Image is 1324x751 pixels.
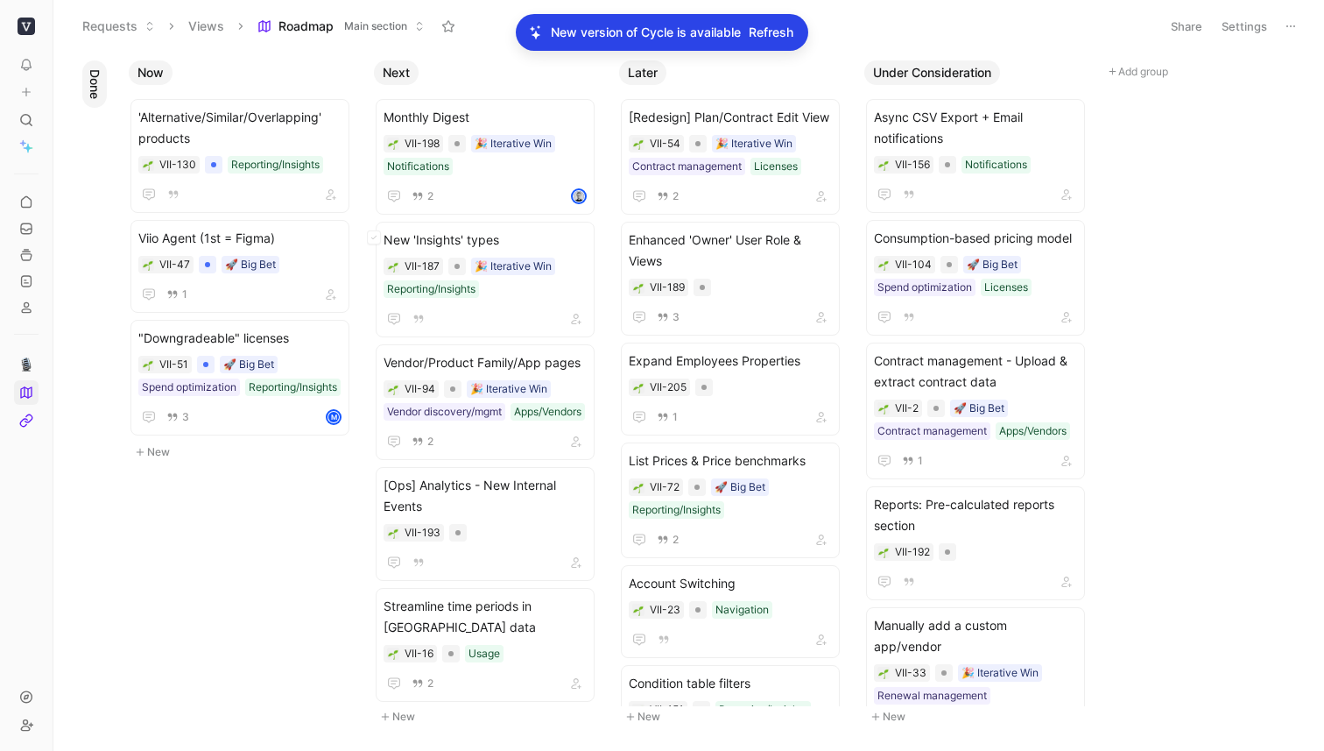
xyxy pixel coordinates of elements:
[405,258,440,275] div: VII-187
[387,383,399,395] div: 🌱
[405,380,435,398] div: VII-94
[405,135,440,152] div: VII-198
[388,139,398,150] img: 🌱
[633,139,644,150] img: 🌱
[895,156,930,174] div: VII-156
[619,706,850,727] button: New
[653,407,681,427] button: 1
[142,379,236,396] div: Spend optimization
[866,486,1085,600] a: Reports: Pre-calculated reports section
[470,380,547,398] div: 🎉 Iterative Win
[387,280,475,298] div: Reporting/Insights
[374,706,605,727] button: New
[749,22,793,43] span: Refresh
[877,159,890,171] div: 🌱
[225,256,276,273] div: 🚀 Big Bet
[551,22,741,43] p: New version of Cycle is available
[387,527,399,539] button: 🌱
[143,160,153,171] img: 🌱
[650,379,687,396] div: VII-205
[376,344,595,460] a: Vendor/Product Family/App pages🎉 Iterative WinVendor discovery/mgmtApps/Vendors2
[621,99,840,215] a: [Redesign] Plan/Contract Edit View🎉 Iterative WinContract managementLicenses2
[376,588,595,702] a: Streamline time periods in [GEOGRAPHIC_DATA] dataUsage2
[129,60,173,85] button: Now
[621,565,840,658] a: Account SwitchingNavigation
[427,678,433,689] span: 2
[877,667,890,679] button: 🌱
[138,228,342,249] span: Viio Agent (1st = Figma)
[468,645,500,662] div: Usage
[142,159,154,171] button: 🌱
[895,664,926,682] div: VII-33
[877,687,987,705] div: Renewal management
[388,528,398,539] img: 🌱
[387,648,399,660] div: 🌱
[629,673,832,694] span: Condition table filters
[159,356,188,373] div: VII-51
[408,187,437,206] button: 2
[632,381,644,393] button: 🌱
[142,358,154,371] div: 🌱
[1214,14,1275,39] button: Settings
[633,705,644,716] img: 🌱
[278,18,334,35] span: Roadmap
[405,524,440,542] div: VII-193
[874,615,1077,657] span: Manually add a custom app/vendor
[163,285,191,304] button: 1
[673,191,679,202] span: 2
[130,320,349,436] a: "Downgradeable" licenses🚀 Big BetSpend optimizationReporting/Insights3M
[384,107,587,128] span: Monthly Digest
[387,260,399,273] button: 🌱
[629,230,832,272] span: Enhanced 'Owner' User Role & Views
[159,256,190,273] div: VII-47
[878,160,889,171] img: 🌱
[877,402,890,414] div: 🌱
[632,604,644,616] button: 🌱
[14,352,39,377] a: 🎙️
[182,289,187,300] span: 1
[74,13,163,39] button: Requests
[475,135,552,152] div: 🎉 Iterative Win
[673,312,680,322] span: 3
[877,259,890,271] button: 🌱
[75,53,114,736] div: Done
[388,649,398,660] img: 🌱
[715,478,765,496] div: 🚀 Big Bet
[650,135,680,152] div: VII-54
[632,138,644,150] button: 🌱
[629,351,832,372] span: Expand Employees Properties
[864,60,1000,85] button: Under Consideration
[961,664,1039,682] div: 🎉 Iterative Win
[877,279,972,296] div: Spend optimization
[673,412,678,422] span: 1
[231,156,320,174] div: Reporting/Insights
[388,262,398,273] img: 🌱
[653,530,682,549] button: 2
[384,230,587,251] span: New 'Insights' types
[632,481,644,493] div: 🌱
[405,645,433,662] div: VII-16
[632,281,644,294] div: 🌱
[514,403,581,421] div: Apps/Vendors
[628,64,658,81] span: Later
[650,701,684,719] div: VII-151
[629,573,832,594] span: Account Switching
[388,385,398,395] img: 🌱
[878,260,889,271] img: 🌱
[86,69,103,99] span: Done
[633,483,644,493] img: 🌱
[249,379,337,396] div: Reporting/Insights
[874,228,1077,249] span: Consumption-based pricing model
[82,60,107,108] button: Done
[327,411,340,423] div: M
[653,308,683,327] button: 3
[874,494,1077,536] span: Reports: Pre-calculated reports section
[19,358,33,372] img: 🎙️
[159,156,196,174] div: VII-130
[142,259,154,271] button: 🌱
[619,60,666,85] button: Later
